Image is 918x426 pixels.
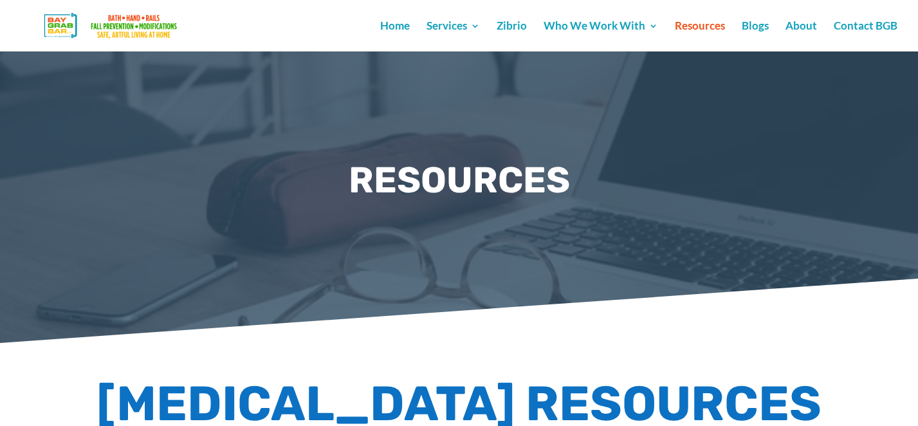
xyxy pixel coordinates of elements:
[785,21,817,51] a: About
[497,21,527,51] a: Zibrio
[742,21,769,51] a: Blogs
[834,21,897,51] a: Contact BGB
[544,21,658,51] a: Who We Work With
[208,153,710,214] h1: Resources
[22,9,203,42] img: Bay Grab Bar
[427,21,480,51] a: Services
[380,21,410,51] a: Home
[675,21,725,51] a: Resources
